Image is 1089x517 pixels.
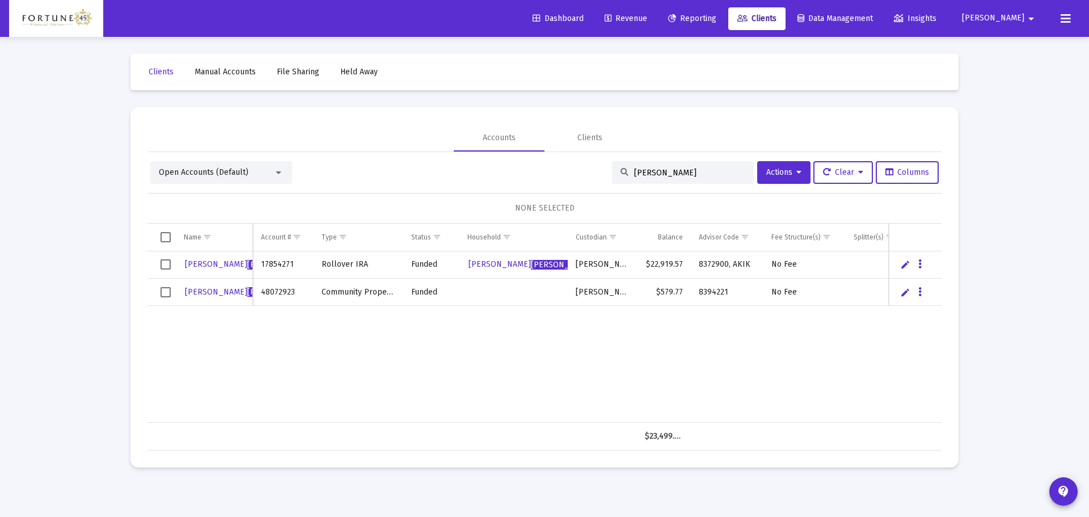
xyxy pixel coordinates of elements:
[668,14,716,23] span: Reporting
[176,224,253,251] td: Column Name
[253,251,313,279] td: 17854271
[885,7,946,30] a: Insights
[322,233,337,242] div: Type
[822,233,831,241] span: Show filter options for column 'Fee Structure(s)'
[524,7,593,30] a: Dashboard
[568,224,637,251] td: Column Custodian
[846,224,915,251] td: Column Splitter(s)
[1024,7,1038,30] mat-icon: arrow_drop_down
[771,233,821,242] div: Fee Structure(s)
[757,161,811,184] button: Actions
[433,233,441,241] span: Show filter options for column 'Status'
[691,224,763,251] td: Column Advisor Code
[533,14,584,23] span: Dashboard
[184,233,201,242] div: Name
[159,167,248,177] span: Open Accounts (Default)
[185,259,310,269] span: [PERSON_NAME]
[253,224,313,251] td: Column Account #
[900,287,910,297] a: Edit
[149,67,174,77] span: Clients
[340,67,378,77] span: Held Away
[637,279,691,306] td: $579.77
[823,167,863,177] span: Clear
[147,224,942,451] div: Data grid
[813,161,873,184] button: Clear
[203,233,212,241] span: Show filter options for column 'Name'
[411,259,451,270] div: Funded
[483,132,516,144] div: Accounts
[634,168,745,178] input: Search
[605,14,647,23] span: Revenue
[659,7,725,30] a: Reporting
[247,287,310,297] span: [PERSON_NAME]
[185,61,265,83] a: Manual Accounts
[728,7,786,30] a: Clients
[637,224,691,251] td: Column Balance
[247,260,310,270] span: [PERSON_NAME]
[403,224,459,251] td: Column Status
[314,279,403,306] td: Community Property
[741,233,749,241] span: Show filter options for column 'Advisor Code'
[184,284,311,301] a: [PERSON_NAME][PERSON_NAME]
[18,7,95,30] img: Dashboard
[885,167,929,177] span: Columns
[645,431,683,442] div: $23,499.34
[763,279,846,306] td: No Fee
[766,167,801,177] span: Actions
[576,233,607,242] div: Custodian
[797,14,873,23] span: Data Management
[314,251,403,279] td: Rollover IRA
[140,61,183,83] a: Clients
[894,14,936,23] span: Insights
[609,233,617,241] span: Show filter options for column 'Custodian'
[577,132,602,144] div: Clients
[658,233,683,242] div: Balance
[1057,485,1070,498] mat-icon: contact_support
[691,251,763,279] td: 8372900, AKIK
[468,259,632,269] span: [PERSON_NAME] Household
[293,233,301,241] span: Show filter options for column 'Account #'
[161,259,171,270] div: Select row
[185,287,310,297] span: [PERSON_NAME]
[900,259,910,270] a: Edit
[737,14,776,23] span: Clients
[314,224,403,251] td: Column Type
[691,279,763,306] td: 8394221
[854,233,884,242] div: Splitter(s)
[876,161,939,184] button: Columns
[531,260,593,270] span: [PERSON_NAME]
[184,256,311,273] a: [PERSON_NAME][PERSON_NAME]
[637,251,691,279] td: $22,919.57
[467,233,501,242] div: Household
[788,7,882,30] a: Data Management
[948,7,1052,30] button: [PERSON_NAME]
[568,279,637,306] td: [PERSON_NAME]
[699,233,739,242] div: Advisor Code
[253,279,313,306] td: 48072923
[411,287,451,298] div: Funded
[763,251,846,279] td: No Fee
[503,233,511,241] span: Show filter options for column 'Household'
[411,233,431,242] div: Status
[277,67,319,77] span: File Sharing
[268,61,328,83] a: File Sharing
[459,224,568,251] td: Column Household
[596,7,656,30] a: Revenue
[261,233,291,242] div: Account #
[885,233,894,241] span: Show filter options for column 'Splitter(s)'
[157,203,932,214] div: NONE SELECTED
[161,287,171,297] div: Select row
[568,251,637,279] td: [PERSON_NAME]
[467,256,634,273] a: [PERSON_NAME][PERSON_NAME]Household
[331,61,387,83] a: Held Away
[962,14,1024,23] span: [PERSON_NAME]
[339,233,347,241] span: Show filter options for column 'Type'
[161,232,171,242] div: Select all
[763,224,846,251] td: Column Fee Structure(s)
[195,67,256,77] span: Manual Accounts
